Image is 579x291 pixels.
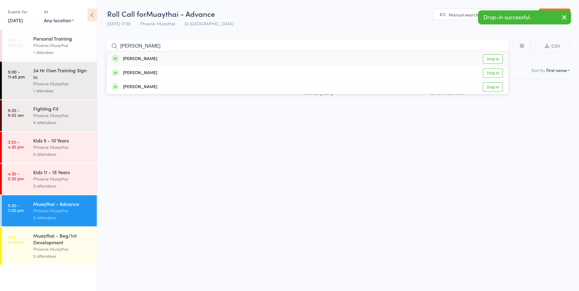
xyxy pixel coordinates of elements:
div: Fighting Fit [33,105,92,112]
div: Current / Next Rank [430,91,567,95]
div: Personal Training [33,35,92,42]
span: Manual search [449,12,478,18]
div: First name [546,67,567,73]
div: Phoenix Muaythai [33,112,92,119]
a: 4:30 -5:25 pmKids 11 - 15 YearsPhoenix Muaythai0 attendees [2,163,97,195]
a: 5:00 -11:45 pm24 Hr Own Training Sign InPhoenix Muaythai1 attendee [2,62,97,99]
div: 1 attendee [33,49,92,56]
div: Drop-in successful. [478,10,571,24]
div: Muaythai - Beg/Int Development [33,232,92,246]
span: Phoenix Muaythai [140,20,175,27]
div: Phoenix Muaythai [33,246,92,253]
a: 6:05 -6:55 amFighting FitPhoenix Muaythai6 attendees [2,100,97,131]
div: 0 attendees [33,182,92,189]
a: Exit roll call [539,9,570,21]
a: Drop in [483,68,503,78]
div: [PERSON_NAME] [111,70,157,77]
div: Phoenix Muaythai [33,207,92,214]
div: Phoenix Muaythai [33,175,92,182]
time: 7:00 - 8:00 pm [8,235,24,244]
button: CSV [535,40,570,53]
span: [DATE] 17:30 [107,20,131,27]
span: @ [GEOGRAPHIC_DATA] [184,20,233,27]
div: 1 attendee [33,87,92,94]
div: Any location [44,17,74,23]
div: Phoenix Muaythai [33,80,92,87]
a: 3:50 -4:30 pmKids 5 - 10 YearsPhoenix Muaythai0 attendees [2,132,97,163]
div: Phoenix Muaythai [33,42,92,49]
div: Phoenix Muaythai [33,144,92,151]
div: since last grading [304,91,425,95]
div: [PERSON_NAME] [111,56,157,63]
div: 0 attendees [33,214,92,221]
span: Roll Call for [107,9,146,19]
a: [DATE] [8,17,23,23]
div: At [44,7,74,17]
div: 6 attendees [33,119,92,126]
div: Kids 11 - 15 Years [33,169,92,175]
time: 6:05 - 6:55 am [8,108,24,117]
time: 3:50 - 4:30 pm [8,139,24,149]
time: 4:30 - 5:25 pm [8,171,24,181]
a: Drop in [483,54,503,64]
span: Muaythai - Advance [146,9,215,19]
input: Search by name [106,39,509,53]
a: 7:00 -8:00 pmMuaythai - Beg/Int DevelopmentPhoenix Muaythai0 attendees [2,227,97,265]
div: 0 attendees [33,151,92,158]
div: Muaythai - Advance [33,200,92,207]
a: 2:00 -3:00 amPersonal TrainingPhoenix Muaythai1 attendee [2,30,97,61]
div: Kids 5 - 10 Years [33,137,92,144]
div: 0 attendees [33,253,92,260]
time: 5:00 - 11:45 pm [8,69,25,79]
a: 5:30 -7:00 pmMuaythai - AdvancePhoenix Muaythai0 attendees [2,195,97,226]
a: Drop in [483,82,503,92]
time: 2:00 - 3:00 am [8,38,24,47]
time: 5:30 - 7:00 pm [8,203,24,213]
div: 24 Hr Own Training Sign In [33,67,92,80]
label: Sort by [531,67,545,73]
div: Events for [8,7,38,17]
div: [PERSON_NAME] [111,84,157,91]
